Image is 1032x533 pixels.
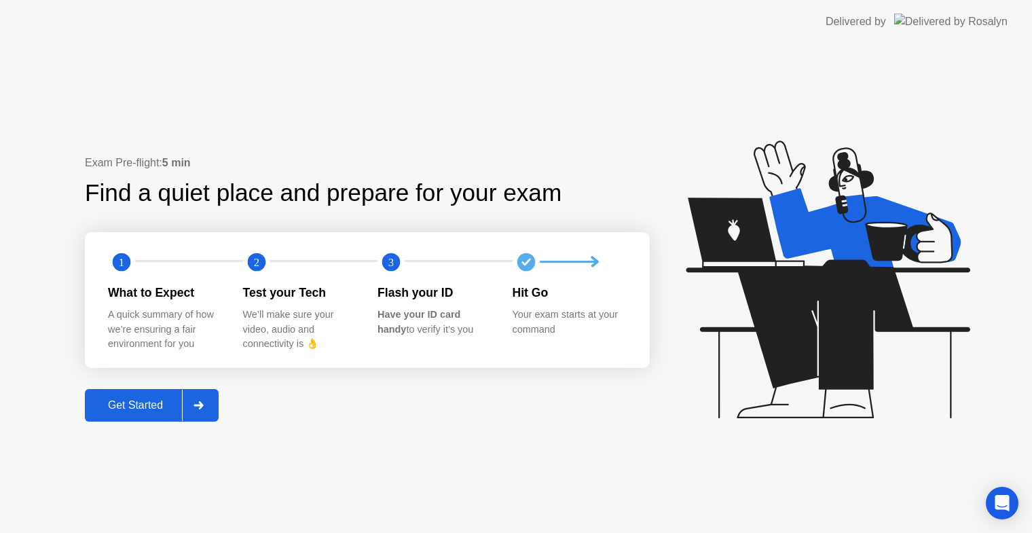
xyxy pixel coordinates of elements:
div: Hit Go [513,284,626,301]
div: We’ll make sure your video, audio and connectivity is 👌 [243,308,356,352]
img: Delivered by Rosalyn [894,14,1008,29]
div: to verify it’s you [377,308,491,337]
div: Delivered by [826,14,886,30]
text: 2 [253,255,259,268]
div: Get Started [89,399,182,411]
div: Test your Tech [243,284,356,301]
div: A quick summary of how we’re ensuring a fair environment for you [108,308,221,352]
b: Have your ID card handy [377,309,460,335]
div: Exam Pre-flight: [85,155,650,171]
b: 5 min [162,157,191,168]
div: Open Intercom Messenger [986,487,1018,519]
text: 3 [388,255,394,268]
div: What to Expect [108,284,221,301]
div: Find a quiet place and prepare for your exam [85,175,564,211]
button: Get Started [85,389,219,422]
text: 1 [119,255,124,268]
div: Your exam starts at your command [513,308,626,337]
div: Flash your ID [377,284,491,301]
